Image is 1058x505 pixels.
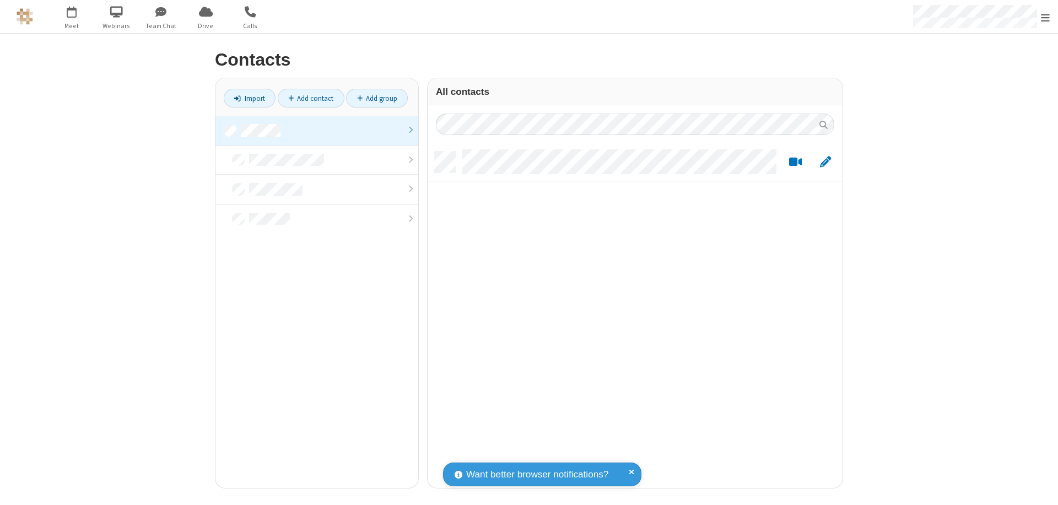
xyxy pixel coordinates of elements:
span: Webinars [96,21,137,31]
h3: All contacts [436,87,834,97]
a: Add contact [278,89,344,108]
span: Want better browser notifications? [466,468,608,482]
img: QA Selenium DO NOT DELETE OR CHANGE [17,8,33,25]
span: Team Chat [141,21,182,31]
a: Import [224,89,276,108]
button: Edit [814,155,836,169]
span: Calls [230,21,271,31]
a: Add group [346,89,408,108]
span: Meet [51,21,93,31]
span: Drive [185,21,226,31]
h2: Contacts [215,50,843,69]
button: Start a video meeting [785,155,806,169]
div: grid [428,143,843,488]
